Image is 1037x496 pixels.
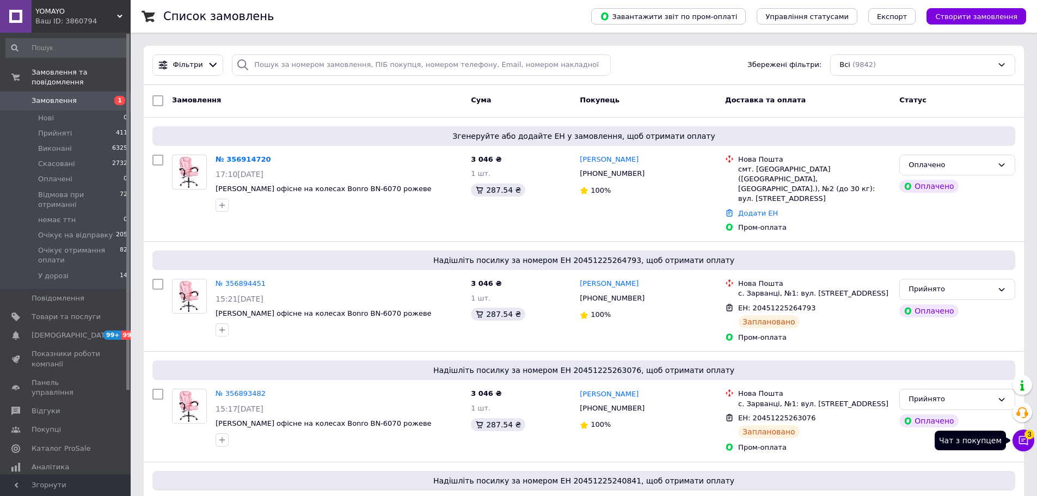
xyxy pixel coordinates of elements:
div: 287.54 ₴ [471,418,525,431]
span: Cума [471,96,491,104]
div: Чат з покупцем [935,431,1006,450]
span: 72 [120,190,127,210]
div: Пром-оплата [738,333,891,342]
div: Пром-оплата [738,223,891,232]
div: Оплачено [899,304,958,317]
input: Пошук за номером замовлення, ПІБ покупця, номером телефону, Email, номером накладної [232,54,611,76]
span: YOMAYO [35,7,117,16]
span: 100% [591,186,611,194]
span: Створити замовлення [935,13,1017,21]
span: Очікує на відправку [38,230,113,240]
span: ЕН: 20451225263076 [738,414,815,422]
a: № 356894451 [216,279,266,287]
span: Повідомлення [32,293,84,303]
span: Замовлення [172,96,221,104]
span: 2732 [112,159,127,169]
h1: Список замовлень [163,10,274,23]
span: Статус [899,96,926,104]
span: Замовлення та повідомлення [32,68,131,87]
div: Заплановано [738,425,800,438]
button: Експорт [868,8,916,25]
span: У дорозі [38,271,69,281]
div: [PHONE_NUMBER] [578,401,647,415]
div: Оплачено [909,160,993,171]
a: № 356914720 [216,155,271,163]
span: Прийняті [38,128,72,138]
a: Додати ЕН [738,209,778,217]
div: Нова Пошта [738,155,891,164]
span: Всі [839,60,850,70]
div: Нова Пошта [738,279,891,289]
span: 3 046 ₴ [471,279,501,287]
a: Створити замовлення [916,12,1026,20]
span: Відгуки [32,406,60,416]
a: [PERSON_NAME] [580,389,639,400]
div: [PHONE_NUMBER] [578,291,647,305]
span: Товари та послуги [32,312,101,322]
div: смт. [GEOGRAPHIC_DATA] ([GEOGRAPHIC_DATA], [GEOGRAPHIC_DATA].), №2 (до 30 кг): вул. [STREET_ADDRESS] [738,164,891,204]
div: Ваш ID: 3860794 [35,16,131,26]
span: Замовлення [32,96,77,106]
a: № 356893482 [216,389,266,397]
button: Завантажити звіт по пром-оплаті [591,8,746,25]
span: Доставка та оплата [725,96,806,104]
a: Фото товару [172,389,207,424]
span: 1 [114,96,125,105]
span: 1 шт. [471,169,490,177]
div: Пром-оплата [738,443,891,452]
span: 15:21[DATE] [216,295,263,303]
span: 99+ [103,330,121,340]
a: Фото товару [172,155,207,189]
div: Оплачено [899,414,958,427]
button: Управління статусами [757,8,857,25]
img: Фото товару [177,279,201,313]
span: (9842) [852,60,876,69]
a: [PERSON_NAME] офісне на колесах Bonro BN-6070 рожеве [216,185,432,193]
a: Фото товару [172,279,207,314]
span: Згенеруйте або додайте ЕН у замовлення, щоб отримати оплату [157,131,1011,142]
span: Експорт [877,13,907,21]
span: Збережені фільтри: [747,60,821,70]
span: Очікує отримання оплати [38,246,120,265]
a: [PERSON_NAME] [580,279,639,289]
span: 0 [124,113,127,123]
span: 6325 [112,144,127,154]
span: 1 шт. [471,404,490,412]
span: Фільтри [173,60,203,70]
span: Аналітика [32,462,69,472]
div: [PHONE_NUMBER] [578,167,647,181]
span: Оплачені [38,174,72,184]
span: Нові [38,113,54,123]
span: Каталог ProSale [32,444,90,454]
span: 1 шт. [471,294,490,302]
span: Показники роботи компанії [32,349,101,369]
div: 287.54 ₴ [471,183,525,197]
a: [PERSON_NAME] офісне на колесах Bonro BN-6070 рожеве [216,309,432,317]
span: Завантажити звіт по пром-оплаті [600,11,737,21]
span: 205 [116,230,127,240]
span: Покупці [32,425,61,434]
span: Відмова при отриманні [38,190,120,210]
span: немає ттн [38,215,76,225]
span: 99+ [121,330,139,340]
span: Надішліть посилку за номером ЕН 20451225240841, щоб отримати оплату [157,475,1011,486]
span: 3 [1024,430,1034,439]
button: Чат з покупцем3 [1013,430,1034,451]
span: Виконані [38,144,72,154]
span: Покупець [580,96,619,104]
div: с. Зарванці, №1: вул. [STREET_ADDRESS] [738,289,891,298]
img: Фото товару [177,389,201,423]
span: 82 [120,246,127,265]
div: Оплачено [899,180,958,193]
span: ЕН: 20451225264793 [738,304,815,312]
div: Заплановано [738,315,800,328]
span: Панель управління [32,378,101,397]
input: Пошук [5,38,128,58]
span: 100% [591,420,611,428]
span: Скасовані [38,159,75,169]
div: 287.54 ₴ [471,308,525,321]
div: Прийнято [909,394,993,405]
span: 3 046 ₴ [471,389,501,397]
